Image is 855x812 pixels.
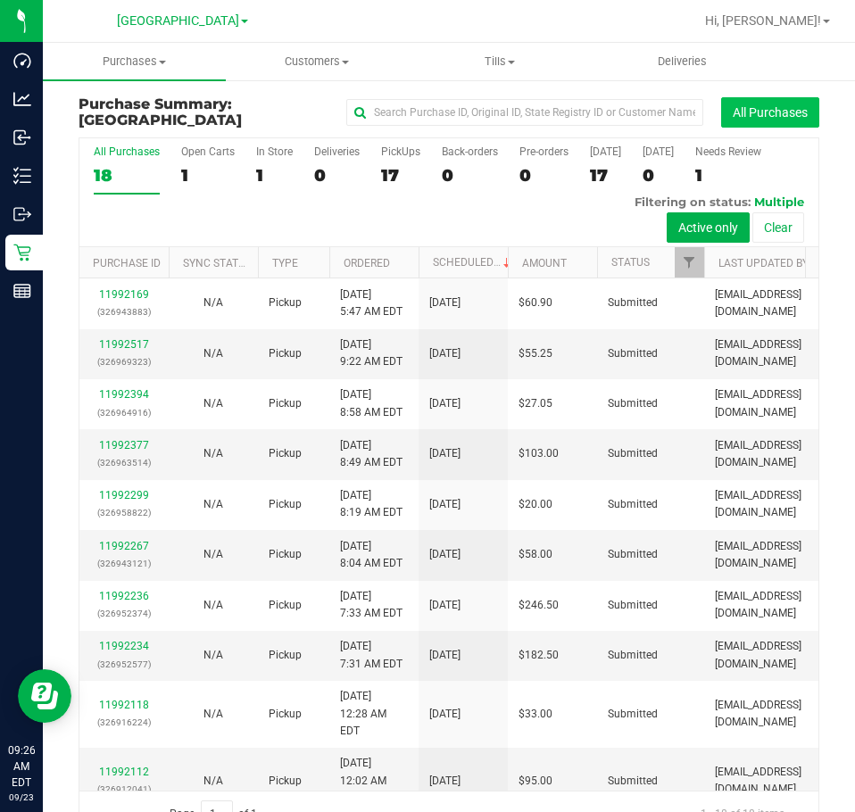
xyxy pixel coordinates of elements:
span: Not Applicable [203,347,223,360]
span: Tills [410,54,591,70]
a: Ordered [344,257,390,269]
a: 11992299 [99,489,149,501]
a: Purchases [43,43,226,80]
span: Not Applicable [203,447,223,460]
span: Pickup [269,345,302,362]
a: Customers [226,43,409,80]
span: Pickup [269,706,302,723]
inline-svg: Dashboard [13,52,31,70]
span: [DATE] 8:58 AM EDT [340,386,403,420]
div: 17 [590,165,621,186]
div: Needs Review [695,145,761,158]
span: [DATE] 8:19 AM EDT [340,487,403,521]
div: Open Carts [181,145,235,158]
a: 11992236 [99,590,149,602]
span: [DATE] [429,597,461,614]
a: Last Updated By [718,257,809,269]
a: 11992267 [99,540,149,552]
span: Not Applicable [203,708,223,720]
a: 11992517 [99,338,149,351]
span: [DATE] [429,345,461,362]
p: (326952374) [90,605,158,622]
inline-svg: Retail [13,244,31,261]
span: Submitted [608,546,658,563]
span: [GEOGRAPHIC_DATA] [117,13,239,29]
inline-svg: Inbound [13,128,31,146]
button: N/A [203,345,223,362]
a: Deliveries [591,43,774,80]
span: Not Applicable [203,649,223,661]
span: $55.25 [519,345,552,362]
button: Active only [667,212,750,243]
div: 1 [181,165,235,186]
a: Amount [522,257,567,269]
div: 1 [695,165,761,186]
div: 1 [256,165,293,186]
a: 11992118 [99,699,149,711]
inline-svg: Analytics [13,90,31,108]
span: Filtering on status: [635,195,751,209]
a: 11992394 [99,388,149,401]
div: 17 [381,165,420,186]
div: 0 [643,165,674,186]
span: $246.50 [519,597,559,614]
span: $95.00 [519,773,552,790]
span: Pickup [269,546,302,563]
div: Back-orders [442,145,498,158]
button: N/A [203,773,223,790]
span: Pickup [269,647,302,664]
span: Not Applicable [203,397,223,410]
span: Not Applicable [203,498,223,510]
div: 18 [94,165,160,186]
span: [DATE] [429,395,461,412]
span: Pickup [269,395,302,412]
span: [DATE] [429,546,461,563]
p: (326912041) [90,781,158,798]
span: [DATE] 9:22 AM EDT [340,336,403,370]
a: Sync Status [183,257,252,269]
div: Deliveries [314,145,360,158]
div: All Purchases [94,145,160,158]
span: Submitted [608,294,658,311]
span: [GEOGRAPHIC_DATA] [79,112,242,128]
a: Tills [409,43,592,80]
button: Clear [752,212,804,243]
a: Purchase ID [93,257,161,269]
inline-svg: Inventory [13,167,31,185]
p: (326943121) [90,555,158,572]
span: Submitted [608,706,658,723]
p: 09:26 AM EDT [8,742,35,791]
span: [DATE] 8:49 AM EDT [340,437,403,471]
inline-svg: Outbound [13,205,31,223]
a: 11992112 [99,766,149,778]
button: N/A [203,445,223,462]
span: Not Applicable [203,775,223,787]
button: N/A [203,294,223,311]
a: 11992234 [99,640,149,652]
span: [DATE] 7:33 AM EDT [340,588,403,622]
span: [DATE] 8:04 AM EDT [340,538,403,572]
div: 0 [314,165,360,186]
a: Type [272,257,298,269]
span: Pickup [269,294,302,311]
span: $33.00 [519,706,552,723]
span: Pickup [269,773,302,790]
span: [DATE] 5:47 AM EDT [340,286,403,320]
span: [DATE] 12:28 AM EDT [340,688,408,740]
span: Pickup [269,445,302,462]
span: $103.00 [519,445,559,462]
span: Deliveries [634,54,731,70]
div: In Store [256,145,293,158]
span: $182.50 [519,647,559,664]
input: Search Purchase ID, Original ID, State Registry ID or Customer Name... [346,99,703,126]
span: [DATE] [429,496,461,513]
a: Scheduled [433,256,514,269]
inline-svg: Reports [13,282,31,300]
p: 09/23 [8,791,35,804]
span: Hi, [PERSON_NAME]! [705,13,821,28]
p: (326916224) [90,714,158,731]
p: (326963514) [90,454,158,471]
span: [DATE] 7:31 AM EDT [340,638,403,672]
div: 0 [442,165,498,186]
span: Pickup [269,496,302,513]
